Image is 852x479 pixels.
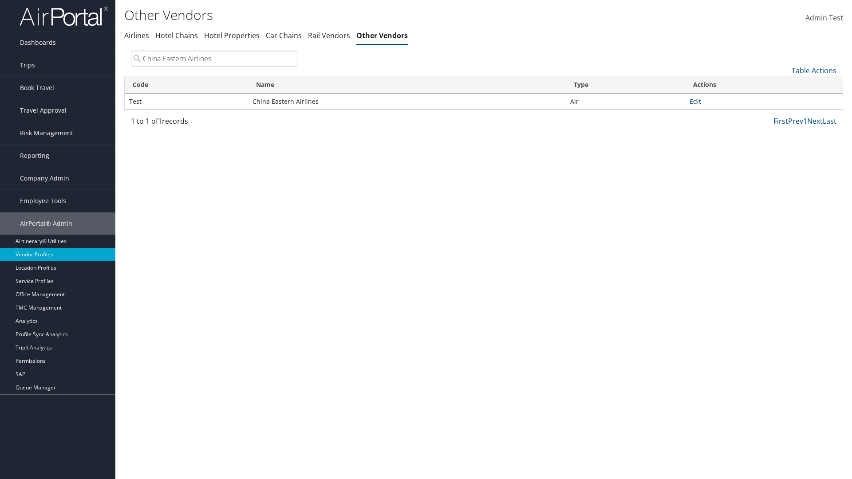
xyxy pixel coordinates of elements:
a: Last [823,116,836,126]
a: Hotel Properties [204,31,260,40]
span: Book Travel [20,77,54,99]
a: Table Actions [792,66,836,75]
a: Edit [690,97,701,106]
th: Code: activate to sort column ascending [125,76,248,94]
span: Trips [20,54,35,76]
a: Prev [788,116,803,126]
span: Admin Test [805,13,843,23]
input: Search [131,51,297,67]
span: Company Admin [20,167,69,189]
span: 1 [158,116,162,126]
th: Name: activate to sort column ascending [248,76,566,94]
a: Next [807,116,823,126]
th: Type: activate to sort column ascending [566,76,685,94]
td: China Eastern Airlines [248,94,566,110]
a: First [773,116,788,126]
a: Rail Vendors [308,31,350,40]
a: Car Chains [266,31,302,40]
span: Dashboards [20,31,56,54]
span: Travel Approval [20,99,67,122]
h1: Other Vendors [124,6,603,24]
img: airportal-logo.png [20,6,108,27]
span: AirPortal® Admin [20,212,72,235]
span: Employee Tools [20,190,66,212]
th: Actions [685,76,843,94]
a: Admin Test [805,4,843,32]
div: 1 to 1 of records [131,116,297,131]
td: Test [125,94,248,110]
a: Airlines [124,31,149,40]
span: Reporting [20,145,49,167]
a: Hotel Chains [155,31,198,40]
span: Risk Management [20,122,73,144]
td: Air [566,94,685,110]
a: 1 [803,116,807,126]
a: Other Vendors [356,31,408,40]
